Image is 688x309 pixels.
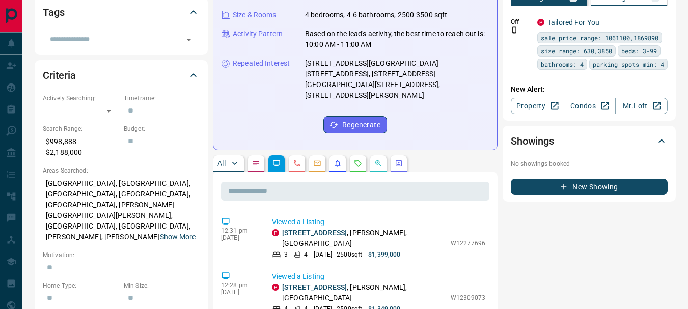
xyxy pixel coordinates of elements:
svg: Calls [293,159,301,167]
p: , [PERSON_NAME], [GEOGRAPHIC_DATA] [282,228,446,249]
h2: Criteria [43,67,76,83]
p: Budget: [124,124,200,133]
p: 4 bedrooms, 4-6 bathrooms, 2500-3500 sqft [305,10,447,20]
p: [DATE] [221,289,257,296]
p: Off [511,17,531,26]
p: [DATE] - 2500 sqft [314,250,362,259]
p: $1,399,000 [368,250,400,259]
span: sale price range: 1061100,1869890 [541,33,658,43]
p: W12277696 [451,239,485,248]
p: [GEOGRAPHIC_DATA], [GEOGRAPHIC_DATA], [GEOGRAPHIC_DATA], [GEOGRAPHIC_DATA], [GEOGRAPHIC_DATA], [P... [43,175,200,245]
p: [STREET_ADDRESS][GEOGRAPHIC_DATA][STREET_ADDRESS], [STREET_ADDRESS][GEOGRAPHIC_DATA][STREET_ADDRE... [305,58,489,101]
p: All [217,160,226,167]
div: property.ca [272,229,279,236]
svg: Emails [313,159,321,167]
p: 12:31 pm [221,227,257,234]
p: , [PERSON_NAME], [GEOGRAPHIC_DATA] [282,282,446,303]
svg: Push Notification Only [511,26,518,34]
div: Criteria [43,63,200,88]
span: beds: 3-99 [621,46,657,56]
button: Show More [160,232,196,242]
span: parking spots min: 4 [593,59,664,69]
svg: Lead Browsing Activity [272,159,281,167]
svg: Opportunities [374,159,382,167]
p: $998,888 - $2,188,000 [43,133,119,161]
button: New Showing [511,179,668,195]
p: Viewed a Listing [272,217,485,228]
h2: Showings [511,133,554,149]
a: [STREET_ADDRESS] [282,229,347,237]
p: Search Range: [43,124,119,133]
p: Areas Searched: [43,166,200,175]
a: Tailored For You [547,18,599,26]
div: property.ca [272,284,279,291]
p: 3 [284,250,288,259]
svg: Listing Alerts [334,159,342,167]
p: W12309073 [451,293,485,302]
a: Property [511,98,563,114]
h2: Tags [43,4,64,20]
div: Showings [511,129,668,153]
p: Size & Rooms [233,10,277,20]
svg: Notes [252,159,260,167]
span: bathrooms: 4 [541,59,584,69]
p: Activity Pattern [233,29,283,39]
button: Open [182,33,196,47]
p: No showings booked [511,159,668,168]
svg: Agent Actions [395,159,403,167]
p: Motivation: [43,250,200,260]
a: Mr.Loft [615,98,668,114]
svg: Requests [354,159,362,167]
p: Based on the lead's activity, the best time to reach out is: 10:00 AM - 11:00 AM [305,29,489,50]
span: size range: 630,3850 [541,46,612,56]
p: Viewed a Listing [272,271,485,282]
p: Min Size: [124,281,200,290]
p: Home Type: [43,281,119,290]
p: Repeated Interest [233,58,290,69]
p: Timeframe: [124,94,200,103]
p: 12:28 pm [221,282,257,289]
a: Condos [563,98,615,114]
p: 4 [304,250,308,259]
p: [DATE] [221,234,257,241]
a: [STREET_ADDRESS] [282,283,347,291]
p: Actively Searching: [43,94,119,103]
p: New Alert: [511,84,668,95]
button: Regenerate [323,116,387,133]
div: property.ca [537,19,544,26]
